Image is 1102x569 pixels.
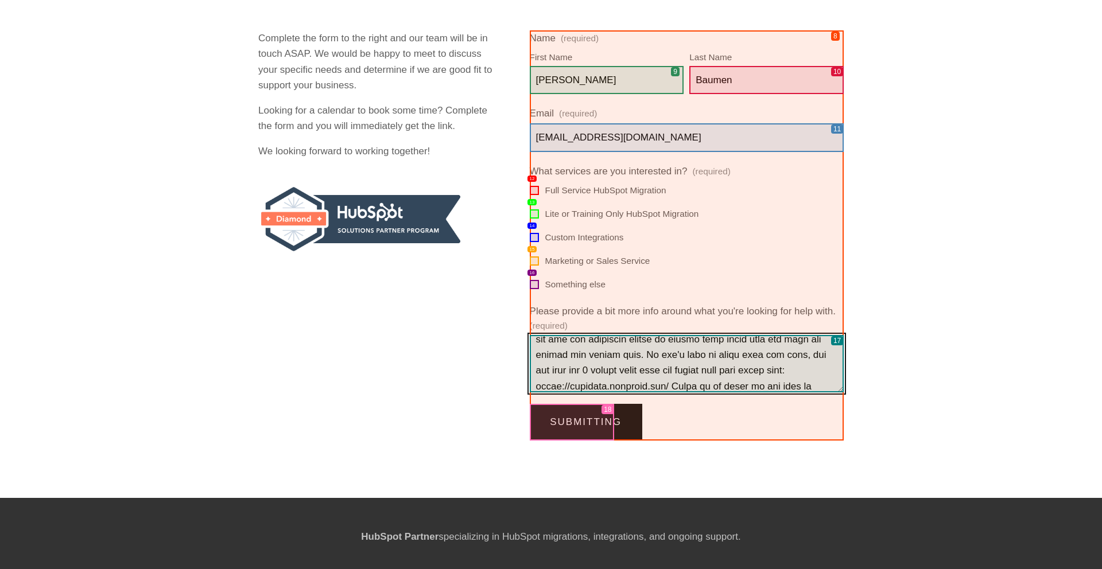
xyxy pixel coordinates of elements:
strong: HubSpot Partner [361,531,439,542]
span: (required) [692,165,730,178]
textarea: Lo Ipsu, D sita co ad elit seddoeius temp in utla etdo mag aliqua en admin ven. Qui nostrud, ex'u... [530,335,844,392]
p: We looking forward to working together! [258,143,499,159]
span: Email [530,106,554,121]
span: (required) [561,34,599,42]
button: SubmittingSubmitting [530,404,642,441]
span: (required) [559,107,597,120]
span: Something else [545,278,606,291]
p: Looking for a calendar to book some time? Complete the form and you will immediately get the link. [258,103,499,134]
span: Custom Integrations [545,231,624,244]
div: Last Name [689,50,844,65]
span: (required) [530,319,568,333]
span: Lite or Training Only HubSpot Migration [545,207,699,221]
span: Marketing or Sales Service [545,254,650,268]
span: Please provide a bit more info around what you're looking for help with. [530,303,836,319]
input: Something else [530,280,539,289]
input: Lite or Training Only HubSpot Migration [530,209,539,219]
span: Submitting [550,416,622,427]
div: First Name [530,50,684,65]
input: Marketing or Sales Service [530,256,539,266]
input: Full Service HubSpot Migration [530,186,539,195]
span: What services are you interested in? [530,163,688,179]
span: Name [530,30,556,46]
p: specializing in HubSpot migrations, integrations, and ongoing support. [258,529,844,544]
p: Complete the form to the right and our team will be in touch ASAP. We would be happy to meet to d... [258,30,499,93]
span: Full Service HubSpot Migration [545,184,666,197]
input: Custom Integrations [530,233,539,242]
